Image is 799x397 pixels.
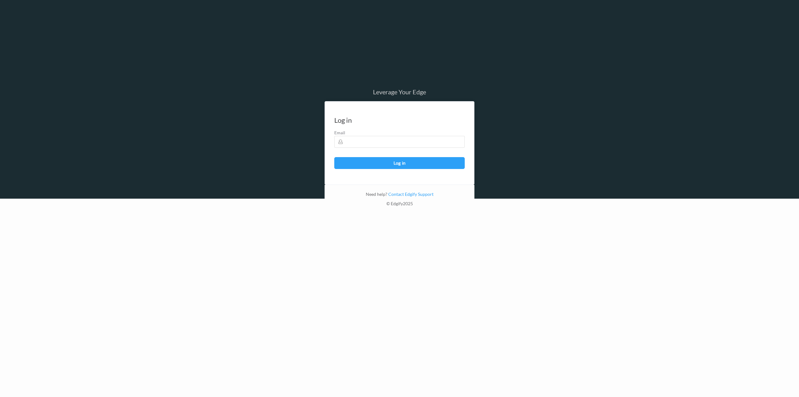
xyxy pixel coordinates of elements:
[334,157,465,169] button: Log in
[325,201,474,210] div: © Edgify 2025
[325,191,474,201] div: Need help?
[387,191,434,197] a: Contact Edgify Support
[334,130,465,136] label: Email
[325,89,474,95] div: Leverage Your Edge
[334,117,352,123] div: Log in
